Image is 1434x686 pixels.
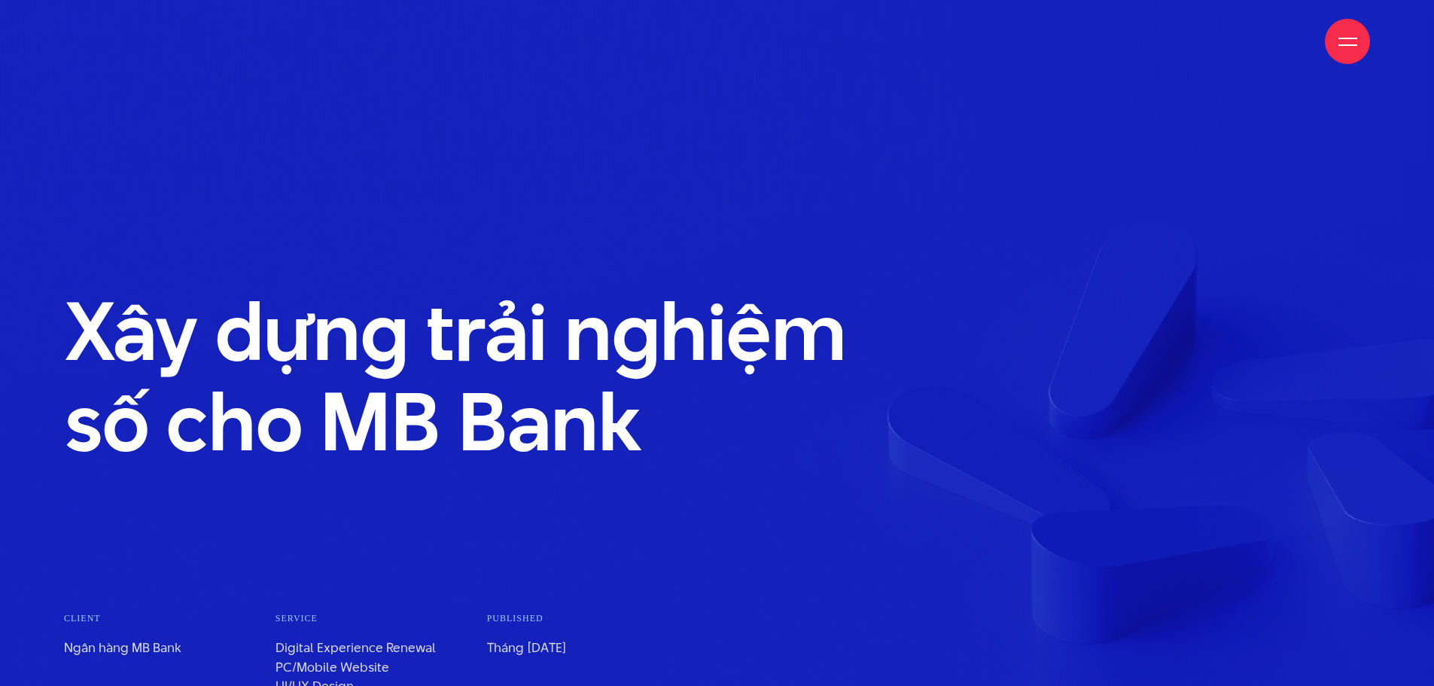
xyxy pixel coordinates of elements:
[64,611,230,626] span: Client
[64,286,922,467] h1: Xây dựng trải nghiệm số cho MB Bank
[487,611,653,626] span: published
[276,611,442,626] span: Service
